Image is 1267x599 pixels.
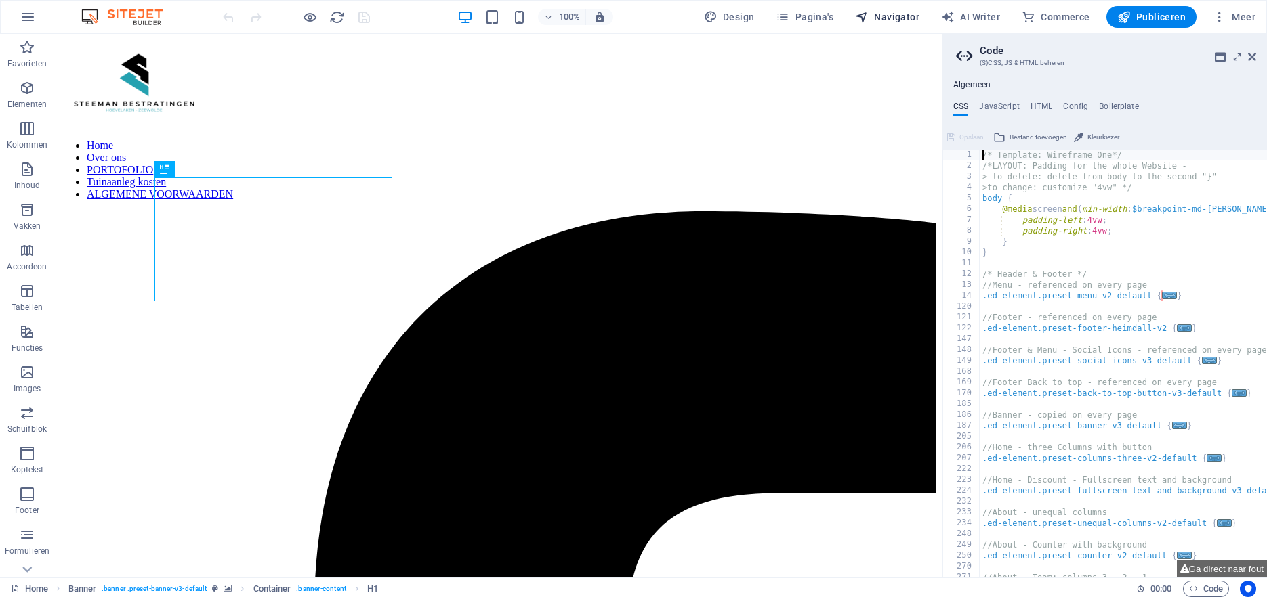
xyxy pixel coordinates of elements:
[699,6,760,28] button: Design
[1063,102,1088,116] h4: Config
[953,80,991,91] h4: Algemeen
[991,129,1069,146] button: Bestand toevoegen
[1177,560,1267,577] button: Ga direct naar fout
[7,261,47,272] p: Accordeon
[943,518,980,529] div: 234
[7,58,47,69] p: Favorieten
[1172,422,1187,429] span: ...
[943,236,980,247] div: 9
[1022,10,1090,24] span: Commerce
[980,45,1256,57] h2: Code
[224,585,232,592] i: Dit element bevat een achtergrond
[68,581,379,597] nav: breadcrumb
[1240,581,1256,597] button: Usercentrics
[1213,10,1255,24] span: Meer
[1099,102,1139,116] h4: Boilerplate
[943,323,980,334] div: 122
[943,160,980,171] div: 2
[943,561,980,572] div: 270
[7,139,48,150] p: Kolommen
[943,507,980,518] div: 233
[943,464,980,474] div: 222
[699,6,760,28] div: Design (Ctrl+Alt+Y)
[1150,581,1171,597] span: 00 00
[943,442,980,453] div: 206
[943,215,980,225] div: 7
[979,102,1019,116] h4: JavaScript
[102,581,207,597] span: . banner .preset-banner-v3-default
[12,342,43,353] p: Functies
[15,505,39,516] p: Footer
[943,193,980,204] div: 5
[943,539,980,550] div: 249
[329,9,345,25] button: reload
[1183,581,1229,597] button: Code
[943,280,980,290] div: 13
[5,546,49,556] p: Formulieren
[980,57,1229,69] h3: (S)CSS, JS & HTML beheren
[1202,357,1217,364] span: ...
[943,496,980,507] div: 232
[943,150,980,160] div: 1
[943,572,980,583] div: 271
[302,9,318,25] button: Klik hier om de voorbeeldmodus te verlaten en verder te gaan met bewerken
[1136,581,1172,597] h6: Sessietijd
[11,581,48,597] a: Klik om selectie op te heffen, dubbelklik om Pagina's te open
[1072,129,1121,146] button: Kleurkiezer
[943,345,980,355] div: 148
[253,581,291,597] span: Klik om te selecteren, dubbelklik om te bewerken
[943,550,980,561] div: 250
[943,409,980,420] div: 186
[943,301,980,312] div: 120
[953,102,968,116] h4: CSS
[1207,454,1222,462] span: ...
[943,182,980,193] div: 4
[594,11,606,23] i: Stel bij het wijzigen van de grootte van de weergegeven website automatisch het juist zoomniveau ...
[1162,292,1177,299] span: ...
[704,10,755,24] span: Design
[1217,519,1232,527] span: ...
[1207,6,1261,28] button: Meer
[1189,581,1223,597] span: Code
[943,355,980,366] div: 149
[943,366,980,377] div: 168
[558,9,580,25] h6: 100%
[1016,6,1096,28] button: Commerce
[943,204,980,215] div: 6
[1010,129,1067,146] span: Bestand toevoegen
[14,221,41,231] p: Vakken
[1232,389,1247,397] span: ...
[14,180,41,191] p: Inhoud
[943,171,980,182] div: 3
[14,383,41,394] p: Images
[367,581,378,597] span: Klik om te selecteren, dubbelklik om te bewerken
[11,464,44,475] p: Koptekst
[770,6,839,28] button: Pagina's
[7,99,47,110] p: Elementen
[943,431,980,442] div: 205
[943,399,980,409] div: 185
[1160,583,1162,594] span: :
[943,334,980,345] div: 147
[943,247,980,258] div: 10
[943,290,980,301] div: 14
[943,529,980,539] div: 248
[941,10,1000,24] span: AI Writer
[329,9,345,25] i: Pagina opnieuw laden
[1106,6,1197,28] button: Publiceren
[943,388,980,399] div: 170
[943,269,980,280] div: 12
[1087,129,1119,146] span: Kleurkiezer
[68,581,97,597] span: Klik om te selecteren, dubbelklik om te bewerken
[943,453,980,464] div: 207
[296,581,346,597] span: . banner-content
[212,585,218,592] i: Dit element is een aanpasbare voorinstelling
[943,420,980,431] div: 187
[1177,552,1192,559] span: ...
[7,424,47,435] p: Schuifblok
[936,6,1005,28] button: AI Writer
[1117,10,1186,24] span: Publiceren
[1177,324,1192,332] span: ...
[943,485,980,496] div: 224
[776,10,833,24] span: Pagina's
